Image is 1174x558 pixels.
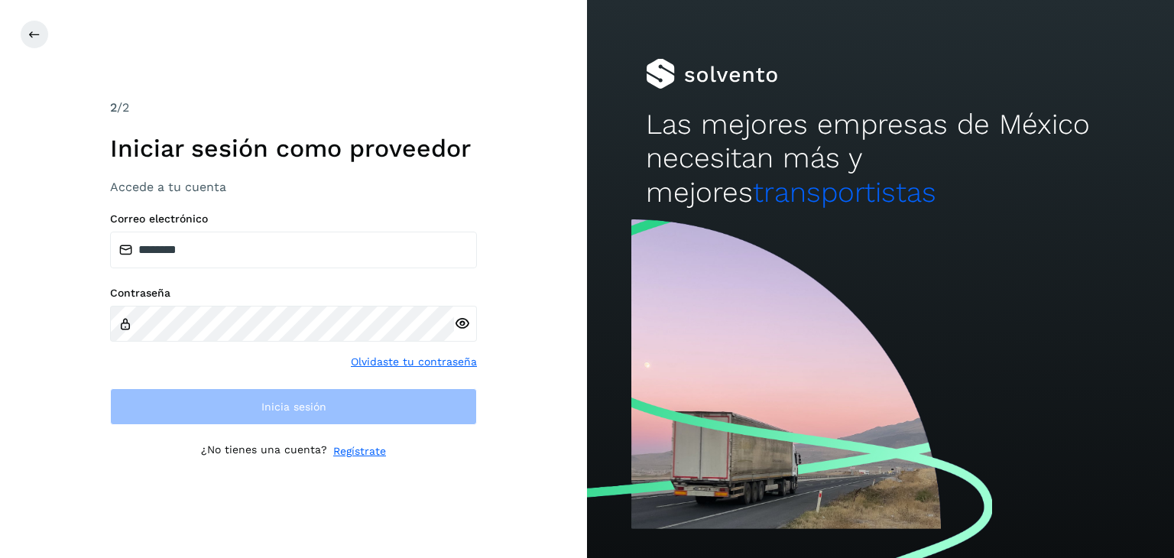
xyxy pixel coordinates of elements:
[261,401,326,412] span: Inicia sesión
[110,134,477,163] h1: Iniciar sesión como proveedor
[110,100,117,115] span: 2
[110,99,477,117] div: /2
[646,108,1115,209] h2: Las mejores empresas de México necesitan más y mejores
[753,176,936,209] span: transportistas
[333,443,386,459] a: Regístrate
[110,212,477,225] label: Correo electrónico
[110,388,477,425] button: Inicia sesión
[201,443,327,459] p: ¿No tienes una cuenta?
[110,287,477,300] label: Contraseña
[351,354,477,370] a: Olvidaste tu contraseña
[110,180,477,194] h3: Accede a tu cuenta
